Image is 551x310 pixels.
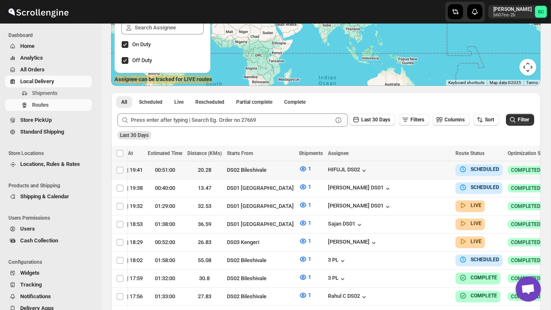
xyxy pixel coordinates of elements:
div: DS01 [GEOGRAPHIC_DATA] [227,184,294,192]
span: On Duty [132,41,151,47]
button: [PERSON_NAME] DS01 [328,184,392,193]
span: Scheduled [139,99,162,105]
span: Store Locations [8,150,95,157]
button: COMPLETE [459,273,497,282]
input: Press enter after typing | Search Eg. Order no 27669 [131,113,333,127]
div: DS02 Bileshivale [227,166,294,174]
span: Users [20,226,35,232]
span: Off Duty [132,57,152,63]
button: 1 [294,162,316,176]
b: COMPLETE [471,293,497,299]
button: Sajan DS01 [328,221,364,229]
span: Configurations [8,259,95,265]
span: 1 [308,220,311,226]
button: Home [5,40,92,52]
button: Cash Collection [5,235,92,247]
button: 3 PL [328,275,347,283]
a: Open chat [516,276,541,302]
button: 1 [294,180,316,194]
div: 00:52:00 [148,238,182,247]
button: 1 [294,198,316,212]
span: Sort [485,117,494,123]
button: User menu [488,5,548,18]
a: Terms (opens in new tab) [526,80,538,85]
span: COMPLETED [511,239,540,246]
button: Analytics [5,52,92,64]
button: All Orders [5,64,92,76]
span: COMPLETED [511,257,540,264]
span: Partial complete [236,99,272,105]
button: Shipments [5,87,92,99]
span: Live [174,99,184,105]
button: Columns [433,114,470,126]
img: ScrollEngine [7,1,70,22]
span: 1 [308,256,311,262]
span: Route Status [455,150,484,156]
button: Locations, Rules & Rates [5,158,92,170]
div: 00:40:00 [148,184,182,192]
button: Notifications [5,291,92,302]
b: COMPLETE [471,275,497,281]
button: 1 [294,216,316,230]
span: Store PickUp [20,117,52,123]
button: Filter [506,114,534,126]
button: HIFUJL DS02 [328,166,368,175]
span: Last 30 Days [120,132,149,138]
button: SCHEDULED [459,165,499,173]
div: [PERSON_NAME] [328,239,378,247]
button: LIVE [459,237,482,246]
b: SCHEDULED [471,166,499,172]
span: 1 [308,292,311,298]
img: Google [113,75,141,86]
button: 3 PL [328,257,347,265]
span: 1 [308,166,311,172]
span: Distance (KMs) [187,150,222,156]
button: Keyboard shortcuts [448,80,484,86]
div: 32.53 [187,202,222,210]
button: Users [5,223,92,235]
div: 26.83 [187,238,222,247]
span: Shipments [32,90,58,96]
span: Cash Collection [20,237,58,244]
b: LIVE [471,202,482,208]
span: 1 [308,202,311,208]
b: SCHEDULED [471,184,499,190]
span: Shipping & Calendar [20,193,69,200]
span: All Orders [20,66,45,73]
button: LIVE [459,201,482,210]
b: LIVE [471,221,482,226]
button: Shipping & Calendar [5,191,92,202]
div: DS02 Bileshivale [227,274,294,283]
div: 01:33:00 [148,292,182,301]
span: All [121,99,127,105]
span: 1 [308,184,311,190]
button: 1 [294,271,316,284]
button: Sort [473,114,499,126]
span: Standard Shipping [20,129,64,135]
span: Analytics [20,55,43,61]
button: 1 [294,252,316,266]
span: Assignee [328,150,349,156]
button: Last 30 Days [349,114,395,126]
div: 13.47 [187,184,222,192]
div: [PERSON_NAME] DS01 [328,202,392,211]
div: 27.83 [187,292,222,301]
span: Notifications [20,293,51,299]
div: 00:51:00 [148,166,182,174]
b: SCHEDULED [471,257,499,263]
span: COMPLETED [511,293,540,300]
span: Dashboard [8,32,95,39]
span: Map data ©2025 [490,80,521,85]
span: Routes [32,102,49,108]
span: Columns [445,117,465,123]
span: Filter [518,117,529,123]
button: Routes [5,99,92,111]
b: LIVE [471,239,482,244]
span: Complete [284,99,306,105]
span: Rescheduled [195,99,224,105]
div: 01:29:00 [148,202,182,210]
